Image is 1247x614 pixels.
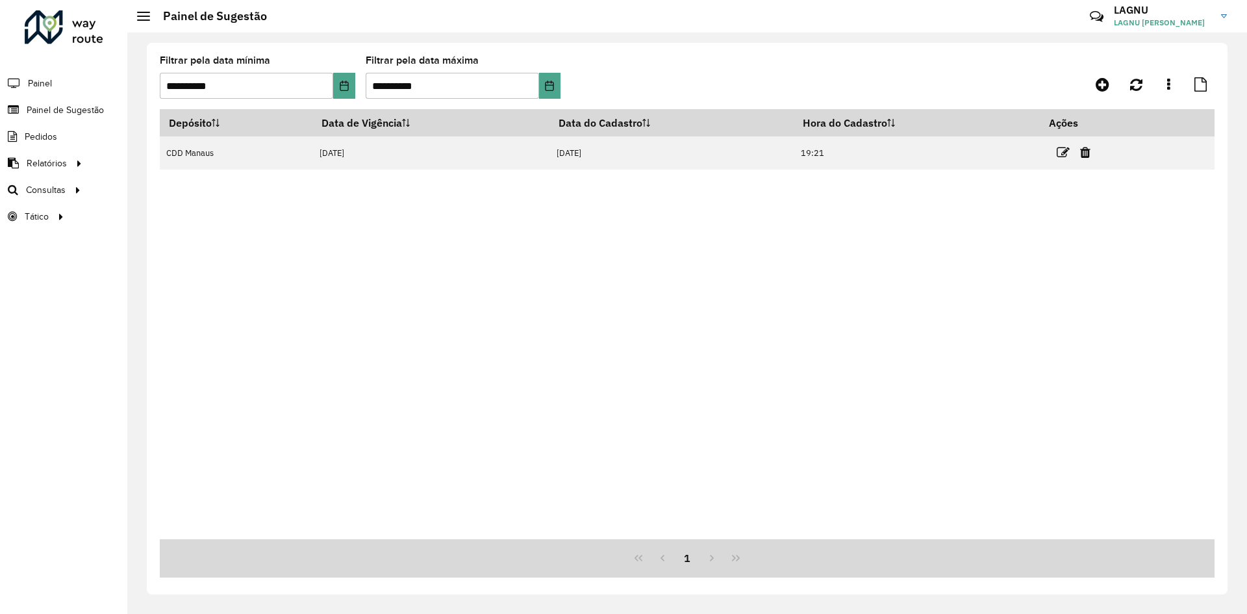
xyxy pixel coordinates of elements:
[1080,144,1090,161] a: Excluir
[312,109,549,136] th: Data de Vigência
[1057,144,1070,161] a: Editar
[150,9,267,23] h2: Painel de Sugestão
[27,157,67,170] span: Relatórios
[366,53,479,68] label: Filtrar pela data máxima
[1114,17,1211,29] span: LAGNU [PERSON_NAME]
[1114,4,1211,16] h3: LAGNU
[25,210,49,224] span: Tático
[1083,3,1111,31] a: Contato Rápido
[675,546,699,570] button: 1
[160,109,312,136] th: Depósito
[312,136,549,170] td: [DATE]
[28,77,52,90] span: Painel
[1040,109,1118,136] th: Ações
[160,53,270,68] label: Filtrar pela data mínima
[25,130,57,144] span: Pedidos
[333,73,355,99] button: Choose Date
[160,136,312,170] td: CDD Manaus
[26,183,66,197] span: Consultas
[549,109,794,136] th: Data do Cadastro
[794,136,1039,170] td: 19:21
[549,136,794,170] td: [DATE]
[539,73,561,99] button: Choose Date
[27,103,104,117] span: Painel de Sugestão
[794,109,1039,136] th: Hora do Cadastro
